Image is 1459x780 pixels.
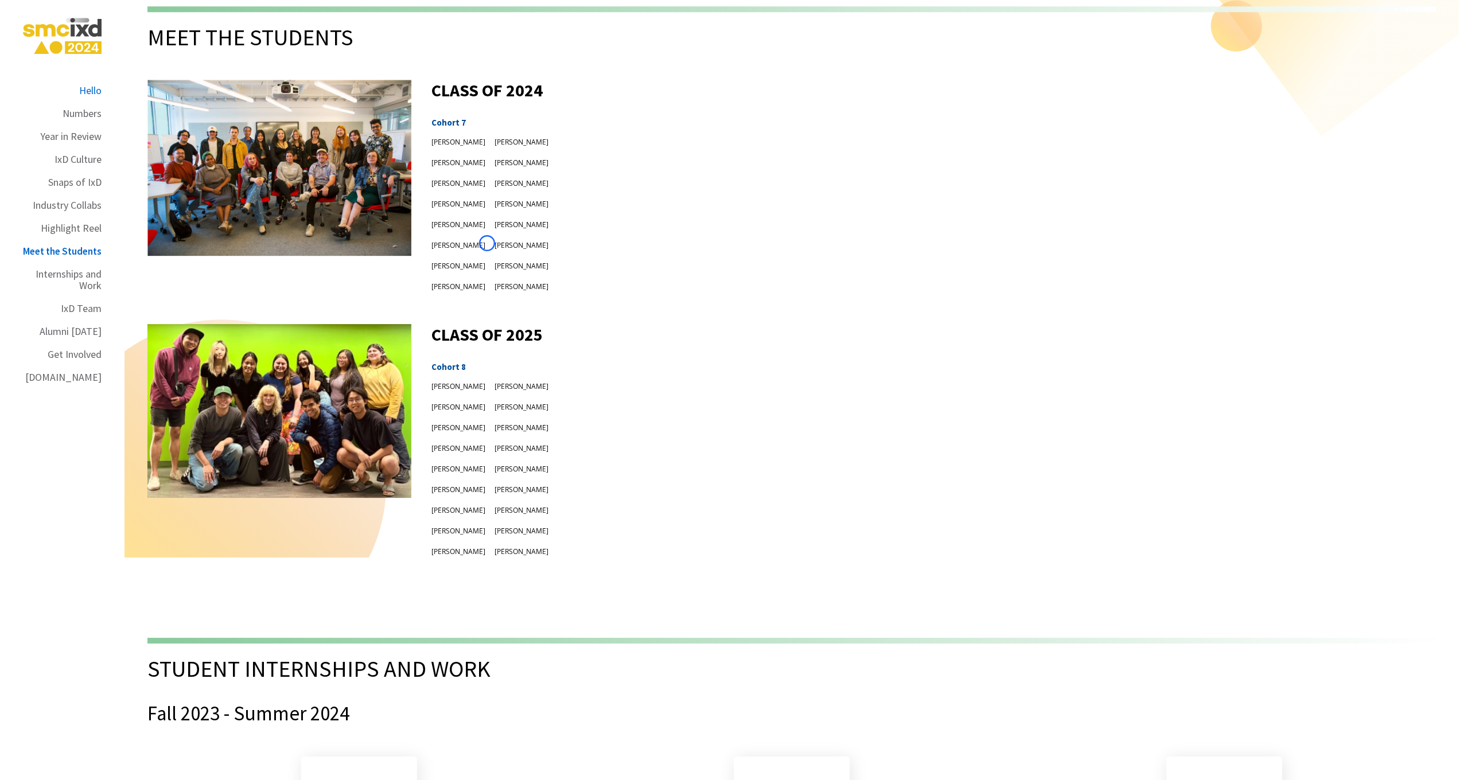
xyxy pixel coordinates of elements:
[33,200,102,211] div: Industry Collabs
[63,108,102,119] div: Numbers
[495,281,548,292] a: [PERSON_NAME]
[25,366,102,389] a: [DOMAIN_NAME]
[495,219,548,231] a: [PERSON_NAME]
[431,443,485,454] a: [PERSON_NAME]
[495,198,548,210] a: [PERSON_NAME]
[495,401,548,413] a: [PERSON_NAME]
[147,324,411,497] img: Class of 2025 group photo
[495,381,548,392] a: [PERSON_NAME]
[431,80,543,100] h3: Class of 2024
[431,546,485,557] a: [PERSON_NAME]
[495,463,548,475] a: [PERSON_NAME]
[495,136,548,148] a: [PERSON_NAME]
[495,240,548,251] a: [PERSON_NAME]
[495,505,548,516] a: [PERSON_NAME]
[431,136,485,148] a: [PERSON_NAME]
[431,525,485,537] a: [PERSON_NAME]
[431,381,485,392] a: [PERSON_NAME]
[431,505,485,516] a: [PERSON_NAME]
[147,700,349,728] h3: Fall 2023 - Summer 2024
[431,362,466,372] h5: Cohort 8
[495,422,548,434] a: [PERSON_NAME]
[495,484,548,496] a: [PERSON_NAME]
[41,223,102,234] div: Highlight Reel
[23,245,102,257] div: Meet the Students
[23,268,102,291] div: Internships and Work
[431,324,543,345] h3: Class of 2025
[147,655,491,682] h2: Student Internships and Work
[48,177,102,188] div: Snaps of IxD
[23,240,102,263] a: Meet the Students
[48,171,102,194] a: Snaps of IxD
[495,157,548,169] a: [PERSON_NAME]
[431,219,485,231] a: [PERSON_NAME]
[48,343,102,366] a: Get Involved
[61,303,102,314] div: IxD Team
[147,24,353,51] h2: Meet the Students
[48,349,102,360] div: Get Involved
[40,125,102,148] a: Year in Review
[431,157,485,169] a: [PERSON_NAME]
[79,85,102,96] div: Hello
[495,178,548,189] a: [PERSON_NAME]
[61,297,102,320] a: IxD Team
[40,320,102,343] a: Alumni [DATE]
[495,260,548,272] a: [PERSON_NAME]
[431,178,485,189] div: [PERSON_NAME]
[55,154,102,165] div: IxD Culture
[431,260,485,272] a: [PERSON_NAME]
[431,484,485,496] a: [PERSON_NAME]
[495,443,548,454] a: [PERSON_NAME]
[40,131,102,142] div: Year in Review
[495,546,548,557] a: [PERSON_NAME]
[33,194,102,217] a: Industry Collabs
[431,118,466,128] h5: Cohort 7
[79,79,102,102] a: Hello
[25,372,102,383] div: [DOMAIN_NAME]
[431,281,485,292] a: [PERSON_NAME]
[495,525,548,537] a: [PERSON_NAME]
[23,263,102,297] a: Internships and Work
[431,401,485,413] a: [PERSON_NAME]
[55,148,102,171] a: IxD Culture
[431,240,485,251] a: [PERSON_NAME]
[63,102,102,125] a: Numbers
[40,326,102,337] div: Alumni [DATE]
[23,15,102,56] img: SMC IxD 2024 Annual Report Logo
[431,198,485,210] a: [PERSON_NAME]
[431,463,485,475] a: [PERSON_NAME]
[431,422,485,434] a: [PERSON_NAME]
